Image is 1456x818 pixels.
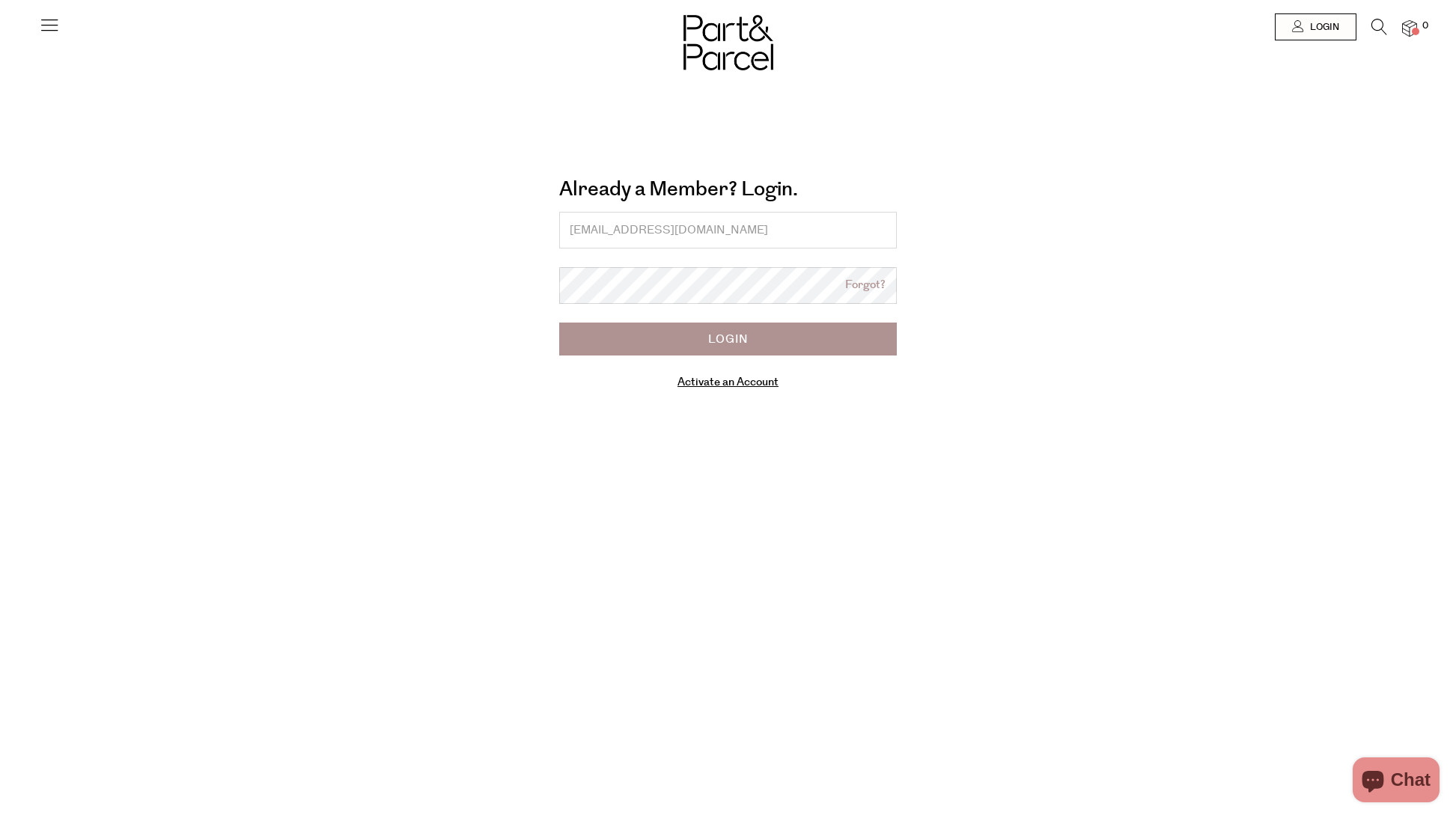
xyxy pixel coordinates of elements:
a: Already a Member? Login. [559,172,798,207]
inbox-online-store-chat: Shopify online store chat [1348,757,1444,806]
a: 0 [1402,20,1417,36]
input: Email [559,212,897,248]
a: Login [1275,13,1356,40]
span: 0 [1419,19,1432,33]
a: Forgot? [845,277,886,294]
input: Login [559,323,897,355]
a: Activate an Account [677,374,779,390]
span: Login [1306,21,1339,34]
img: Part&Parcel [683,15,773,70]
